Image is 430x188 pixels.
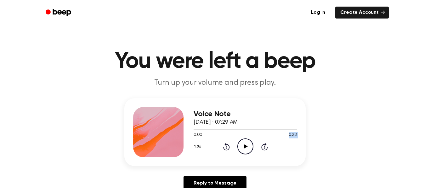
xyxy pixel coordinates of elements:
h3: Voice Note [194,110,297,118]
p: Turn up your volume and press play. [94,78,336,88]
h1: You were left a beep [54,50,376,73]
span: 0:00 [194,132,202,138]
a: Log in [305,5,331,20]
button: 1.0x [194,141,203,152]
span: [DATE] · 07:29 AM [194,120,238,125]
span: 0:23 [289,132,297,138]
a: Beep [41,7,77,19]
a: Create Account [335,7,389,19]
